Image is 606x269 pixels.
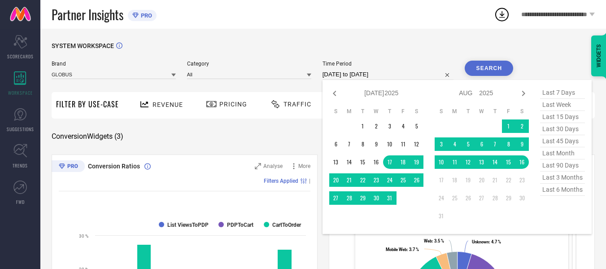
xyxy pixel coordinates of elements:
[356,137,370,151] td: Tue Jul 08 2025
[410,137,423,151] td: Sat Jul 12 2025
[462,108,475,115] th: Tuesday
[383,173,397,187] td: Thu Jul 24 2025
[386,247,419,252] text: : 3.7 %
[488,155,502,169] td: Thu Aug 14 2025
[515,137,529,151] td: Sat Aug 09 2025
[515,191,529,205] td: Sat Aug 30 2025
[540,123,585,135] span: last 30 days
[462,173,475,187] td: Tue Aug 19 2025
[187,61,311,67] span: Category
[448,108,462,115] th: Monday
[424,238,432,243] tspan: Web
[435,191,448,205] td: Sun Aug 24 2025
[383,155,397,169] td: Thu Jul 17 2025
[52,160,85,174] div: Premium
[8,89,33,96] span: WORKSPACE
[88,163,140,170] span: Conversion Ratios
[540,87,585,99] span: last 7 days
[383,137,397,151] td: Thu Jul 10 2025
[356,119,370,133] td: Tue Jul 01 2025
[383,191,397,205] td: Thu Jul 31 2025
[356,155,370,169] td: Tue Jul 15 2025
[435,155,448,169] td: Sun Aug 10 2025
[515,119,529,133] td: Sat Aug 02 2025
[386,247,407,252] tspan: Mobile Web
[370,119,383,133] td: Wed Jul 02 2025
[462,137,475,151] td: Tue Aug 05 2025
[370,191,383,205] td: Wed Jul 30 2025
[540,99,585,111] span: last week
[356,108,370,115] th: Tuesday
[272,222,301,228] text: CartToOrder
[219,101,247,108] span: Pricing
[435,209,448,223] td: Sun Aug 31 2025
[329,108,343,115] th: Sunday
[502,173,515,187] td: Fri Aug 22 2025
[370,155,383,169] td: Wed Jul 16 2025
[227,222,253,228] text: PDPToCart
[7,126,34,132] span: SUGGESTIONS
[475,155,488,169] td: Wed Aug 13 2025
[139,12,152,19] span: PRO
[356,191,370,205] td: Tue Jul 29 2025
[153,101,183,108] span: Revenue
[540,135,585,147] span: last 45 days
[7,53,34,60] span: SCORECARDS
[410,173,423,187] td: Sat Jul 26 2025
[435,108,448,115] th: Sunday
[298,163,310,169] span: More
[263,163,283,169] span: Analyse
[410,119,423,133] td: Sat Jul 05 2025
[370,137,383,151] td: Wed Jul 09 2025
[16,198,25,205] span: FWD
[370,108,383,115] th: Wednesday
[52,5,123,24] span: Partner Insights
[52,132,123,141] span: Conversion Widgets ( 3 )
[343,137,356,151] td: Mon Jul 07 2025
[397,108,410,115] th: Friday
[329,88,340,99] div: Previous month
[465,61,513,76] button: Search
[448,155,462,169] td: Mon Aug 11 2025
[502,155,515,169] td: Fri Aug 15 2025
[343,108,356,115] th: Monday
[167,222,209,228] text: List ViewsToPDP
[323,69,454,80] input: Select time period
[79,234,88,238] text: 30 %
[475,137,488,151] td: Wed Aug 06 2025
[540,184,585,196] span: last 6 months
[283,101,311,108] span: Traffic
[343,173,356,187] td: Mon Jul 21 2025
[488,191,502,205] td: Thu Aug 28 2025
[323,61,454,67] span: Time Period
[13,162,28,169] span: TRENDS
[424,238,444,243] text: : 3.5 %
[540,147,585,159] span: last month
[540,172,585,184] span: last 3 months
[540,111,585,123] span: last 15 days
[462,155,475,169] td: Tue Aug 12 2025
[472,239,489,244] tspan: Unknown
[383,119,397,133] td: Thu Jul 03 2025
[343,191,356,205] td: Mon Jul 28 2025
[540,159,585,172] span: last 90 days
[397,173,410,187] td: Fri Jul 25 2025
[448,191,462,205] td: Mon Aug 25 2025
[502,191,515,205] td: Fri Aug 29 2025
[515,173,529,187] td: Sat Aug 23 2025
[462,191,475,205] td: Tue Aug 26 2025
[488,137,502,151] td: Thu Aug 07 2025
[488,173,502,187] td: Thu Aug 21 2025
[343,155,356,169] td: Mon Jul 14 2025
[475,191,488,205] td: Wed Aug 27 2025
[383,108,397,115] th: Thursday
[475,108,488,115] th: Wednesday
[515,155,529,169] td: Sat Aug 16 2025
[309,178,310,184] span: |
[52,61,176,67] span: Brand
[494,6,510,22] div: Open download list
[255,163,261,169] svg: Zoom
[518,88,529,99] div: Next month
[410,108,423,115] th: Saturday
[356,173,370,187] td: Tue Jul 22 2025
